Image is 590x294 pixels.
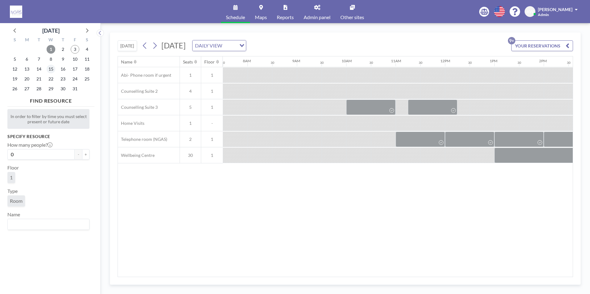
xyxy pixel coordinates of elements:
[47,84,55,93] span: Wednesday, October 29, 2025
[23,84,31,93] span: Monday, October 27, 2025
[118,120,144,126] span: Home Visits
[8,219,89,230] div: Search for option
[118,72,171,78] span: Abi- Phone room if urgent
[71,55,79,63] span: Friday, October 10, 2025
[7,165,19,171] label: Floor
[71,65,79,73] span: Friday, October 17, 2025
[118,137,167,142] span: Telephone room (NGAS)
[118,153,155,158] span: Wellbeing Centre
[8,220,86,228] input: Search for option
[180,88,201,94] span: 4
[201,72,223,78] span: 1
[440,59,450,63] div: 12PM
[226,15,245,20] span: Schedule
[194,42,223,50] span: DAILY VIEW
[342,59,352,63] div: 10AM
[23,55,31,63] span: Monday, October 6, 2025
[201,88,223,94] span: 1
[10,65,19,73] span: Sunday, October 12, 2025
[59,84,67,93] span: Thursday, October 30, 2025
[42,26,60,35] div: [DATE]
[277,15,294,20] span: Reports
[10,84,19,93] span: Sunday, October 26, 2025
[221,61,225,65] div: 30
[45,36,57,44] div: W
[59,75,67,83] span: Thursday, October 23, 2025
[69,36,81,44] div: F
[59,65,67,73] span: Thursday, October 16, 2025
[35,55,43,63] span: Tuesday, October 7, 2025
[7,95,94,104] h4: FIND RESOURCE
[7,188,18,194] label: Type
[180,120,201,126] span: 1
[47,75,55,83] span: Wednesday, October 22, 2025
[567,61,571,65] div: 30
[75,149,82,160] button: -
[47,45,55,54] span: Wednesday, October 1, 2025
[33,36,45,44] div: T
[83,65,91,73] span: Saturday, October 18, 2025
[71,84,79,93] span: Friday, October 31, 2025
[47,55,55,63] span: Wednesday, October 8, 2025
[183,59,193,65] div: Seats
[118,104,158,110] span: Counselling Suite 3
[57,36,69,44] div: T
[81,36,93,44] div: S
[23,75,31,83] span: Monday, October 20, 2025
[419,61,422,65] div: 30
[82,149,89,160] button: +
[517,61,521,65] div: 30
[47,65,55,73] span: Wednesday, October 15, 2025
[292,59,300,63] div: 9AM
[161,41,186,50] span: [DATE]
[10,6,22,18] img: organization-logo
[10,174,13,180] span: 1
[539,59,547,63] div: 2PM
[10,75,19,83] span: Sunday, October 19, 2025
[23,65,31,73] span: Monday, October 13, 2025
[180,153,201,158] span: 30
[271,61,274,65] div: 30
[121,59,132,65] div: Name
[369,61,373,65] div: 30
[118,88,158,94] span: Counselling Suite 2
[511,40,573,51] button: YOUR RESERVATIONS9+
[35,84,43,93] span: Tuesday, October 28, 2025
[59,55,67,63] span: Thursday, October 9, 2025
[180,104,201,110] span: 5
[320,61,324,65] div: 30
[255,15,267,20] span: Maps
[118,40,137,51] button: [DATE]
[7,134,89,139] h3: Specify resource
[10,55,19,63] span: Sunday, October 5, 2025
[508,37,515,44] p: 9+
[7,109,89,129] div: In order to filter by time you must select present or future date
[193,40,246,51] div: Search for option
[21,36,33,44] div: M
[340,15,364,20] span: Other sites
[490,59,497,63] div: 1PM
[35,75,43,83] span: Tuesday, October 21, 2025
[201,120,223,126] span: -
[180,72,201,78] span: 1
[71,45,79,54] span: Friday, October 3, 2025
[35,65,43,73] span: Tuesday, October 14, 2025
[10,198,23,204] span: Room
[526,9,534,14] span: AW
[204,59,215,65] div: Floor
[304,15,330,20] span: Admin panel
[9,36,21,44] div: S
[59,45,67,54] span: Thursday, October 2, 2025
[7,211,20,218] label: Name
[201,104,223,110] span: 1
[83,75,91,83] span: Saturday, October 25, 2025
[7,142,52,148] label: How many people?
[180,137,201,142] span: 2
[83,55,91,63] span: Saturday, October 11, 2025
[201,153,223,158] span: 1
[83,45,91,54] span: Saturday, October 4, 2025
[71,75,79,83] span: Friday, October 24, 2025
[538,7,572,12] span: [PERSON_NAME]
[391,59,401,63] div: 11AM
[201,137,223,142] span: 1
